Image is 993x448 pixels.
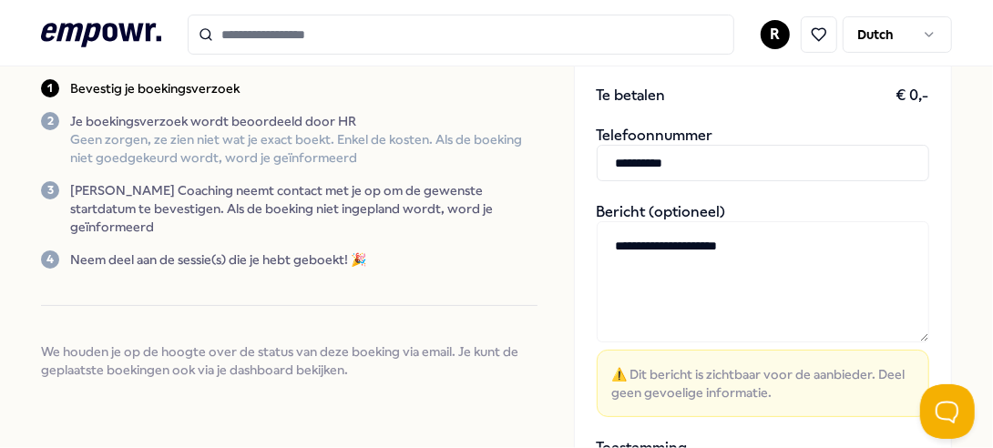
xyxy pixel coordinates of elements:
input: Search for products, categories or subcategories [188,15,734,55]
p: Neem deel aan de sessie(s) die je hebt geboekt! 🎉 [70,250,366,269]
p: Geen zorgen, ze zien niet wat je exact boekt. Enkel de kosten. Als de boeking niet goedgekeurd wo... [70,130,537,167]
p: [PERSON_NAME] Coaching neemt contact met je op om de gewenste startdatum te bevestigen. Als de bo... [70,181,537,236]
p: Bevestig je boekingsverzoek [70,79,240,97]
div: 1 [41,79,59,97]
div: 3 [41,181,59,199]
div: 2 [41,112,59,130]
p: Je boekingsverzoek wordt beoordeeld door HR [70,112,537,130]
div: Bericht (optioneel) [597,203,929,417]
iframe: Help Scout Beacon - Open [920,384,975,439]
span: Te betalen [597,87,666,105]
div: Telefoonnummer [597,127,929,181]
div: 4 [41,250,59,269]
span: We houden je op de hoogte over de status van deze boeking via email. Je kunt de geplaatste boekin... [41,342,537,379]
span: ⚠️ Dit bericht is zichtbaar voor de aanbieder. Deel geen gevoelige informatie. [612,365,914,402]
button: R [761,20,790,49]
span: € 0,- [896,87,929,105]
